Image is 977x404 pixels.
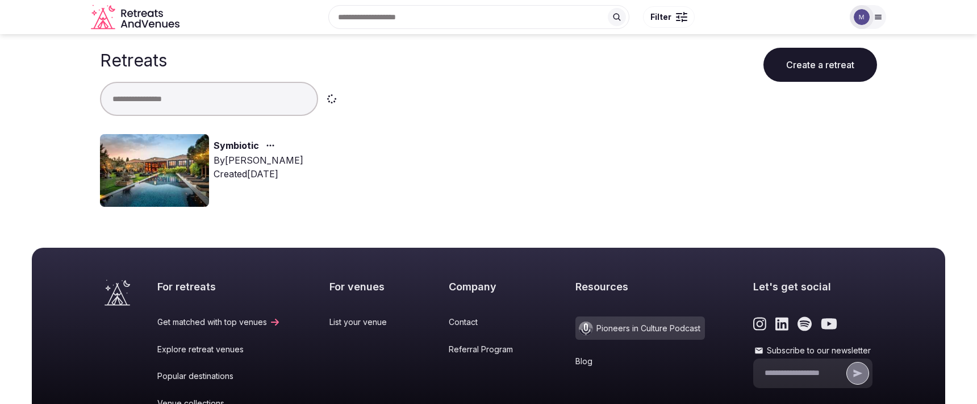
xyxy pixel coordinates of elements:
a: Contact [449,316,527,328]
div: By [PERSON_NAME] [214,153,303,167]
h1: Retreats [100,50,167,70]
a: Popular destinations [157,370,281,382]
a: Blog [575,356,705,367]
h2: Company [449,280,527,294]
a: Explore retreat venues [157,344,281,355]
a: List your venue [329,316,400,328]
button: Filter [643,6,695,28]
span: Filter [650,11,671,23]
h2: Let's get social [753,280,872,294]
a: Symbiotic [214,139,259,153]
a: Link to the retreats and venues LinkedIn page [775,316,788,331]
a: Get matched with top venues [157,316,281,328]
a: Link to the retreats and venues Instagram page [753,316,766,331]
a: Link to the retreats and venues Youtube page [821,316,837,331]
h2: Resources [575,280,705,294]
a: Pioneers in Culture Podcast [575,316,705,340]
a: Link to the retreats and venues Spotify page [798,316,812,331]
button: Create a retreat [763,48,877,82]
img: Top retreat image for the retreat: Symbiotic [100,134,209,207]
svg: Retreats and Venues company logo [91,5,182,30]
a: Visit the homepage [105,280,130,306]
div: Created [DATE] [214,167,303,181]
a: Visit the homepage [91,5,182,30]
h2: For venues [329,280,400,294]
h2: For retreats [157,280,281,294]
a: Referral Program [449,344,527,355]
img: mia [854,9,870,25]
label: Subscribe to our newsletter [753,345,872,356]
